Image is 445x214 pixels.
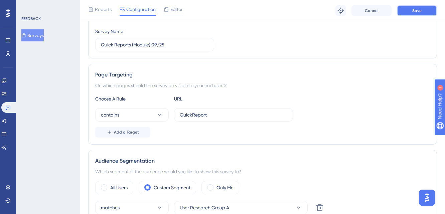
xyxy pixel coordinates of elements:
div: Page Targeting [95,71,430,79]
span: Need Help? [16,2,42,10]
span: contains [101,111,119,119]
iframe: UserGuiding AI Assistant Launcher [417,188,437,208]
div: Choose A Rule [95,95,169,103]
span: Editor [170,5,183,13]
div: Which segment of the audience would you like to show this survey to? [95,168,430,176]
button: Add a Target [95,127,150,138]
div: 1 [46,3,48,9]
div: On which pages should the survey be visible to your end users? [95,81,430,89]
button: contains [95,108,169,122]
span: Configuration [126,5,156,13]
span: Save [412,8,422,13]
input: yourwebsite.com/path [180,111,287,119]
div: Audience Segmentation [95,157,430,165]
span: matches [101,204,120,212]
div: URL [174,95,248,103]
button: Save [397,5,437,16]
span: Add a Target [114,130,139,135]
label: Only Me [216,184,234,192]
button: Cancel [351,5,392,16]
label: Custom Segment [154,184,190,192]
div: FEEDBACK [21,16,41,21]
span: Cancel [365,8,379,13]
label: All Users [110,184,128,192]
div: Survey Name [95,27,123,35]
input: Type your Survey name [101,41,208,48]
span: Reports [95,5,112,13]
span: User Research Group A [180,204,229,212]
button: Surveys [21,29,44,41]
